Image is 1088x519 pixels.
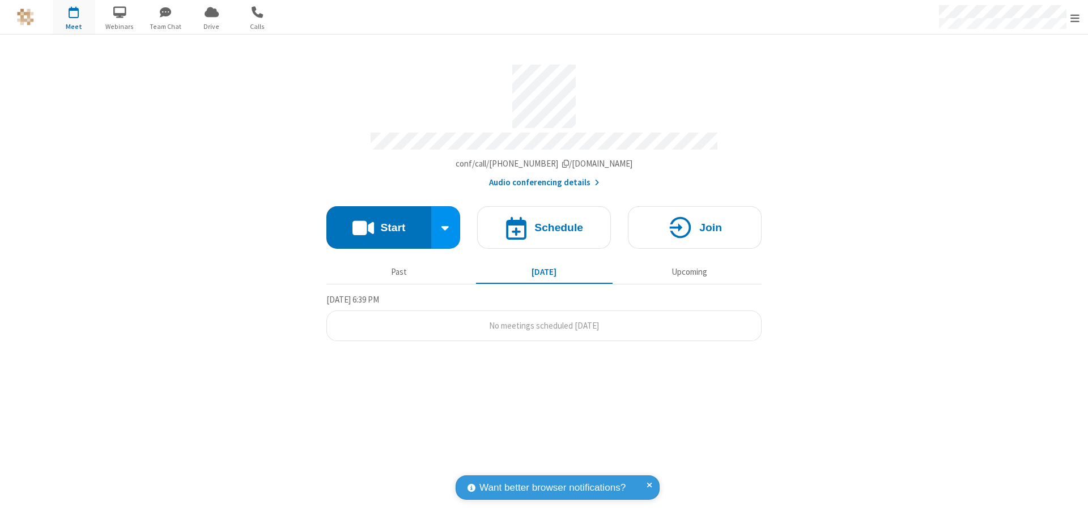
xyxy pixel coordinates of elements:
[476,261,613,283] button: [DATE]
[236,22,279,32] span: Calls
[326,293,762,342] section: Today's Meetings
[431,206,461,249] div: Start conference options
[456,158,633,171] button: Copy my meeting room linkCopy my meeting room link
[489,176,600,189] button: Audio conferencing details
[144,22,187,32] span: Team Chat
[326,294,379,305] span: [DATE] 6:39 PM
[699,222,722,233] h4: Join
[99,22,141,32] span: Webinars
[628,206,762,249] button: Join
[479,480,626,495] span: Want better browser notifications?
[456,158,633,169] span: Copy my meeting room link
[326,206,431,249] button: Start
[380,222,405,233] h4: Start
[477,206,611,249] button: Schedule
[190,22,233,32] span: Drive
[489,320,599,331] span: No meetings scheduled [DATE]
[621,261,758,283] button: Upcoming
[331,261,467,283] button: Past
[53,22,95,32] span: Meet
[326,56,762,189] section: Account details
[17,8,34,25] img: QA Selenium DO NOT DELETE OR CHANGE
[534,222,583,233] h4: Schedule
